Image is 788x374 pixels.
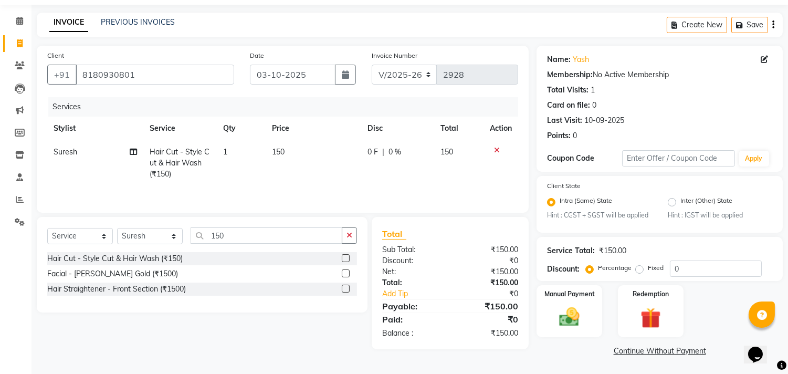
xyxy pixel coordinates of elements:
div: Balance : [374,328,450,339]
div: Total Visits: [547,85,589,96]
div: Net: [374,266,450,277]
div: Membership: [547,69,593,80]
span: 150 [272,147,285,157]
button: Apply [739,151,769,167]
span: Suresh [54,147,77,157]
div: Discount: [547,264,580,275]
button: +91 [47,65,77,85]
small: Hint : IGST will be applied [668,211,772,220]
div: ₹0 [463,288,527,299]
div: ₹150.00 [599,245,626,256]
div: ₹150.00 [450,328,527,339]
div: 0 [592,100,596,111]
div: Total: [374,277,450,288]
input: Enter Offer / Coupon Code [622,150,734,167]
a: PREVIOUS INVOICES [101,17,175,27]
span: 0 F [367,147,378,158]
div: Coupon Code [547,153,622,164]
div: Payable: [374,300,450,313]
th: Price [266,117,361,140]
button: Save [731,17,768,33]
a: Continue Without Payment [539,346,781,357]
span: 150 [440,147,453,157]
div: No Active Membership [547,69,772,80]
div: Services [48,97,526,117]
div: ₹0 [450,313,527,326]
div: 10-09-2025 [584,115,624,126]
span: 0 % [388,147,401,158]
div: Points: [547,130,571,141]
div: ₹150.00 [450,266,527,277]
div: Hair Straightener - Front Section (₹1500) [47,284,186,295]
div: Name: [547,54,571,65]
div: ₹150.00 [450,300,527,313]
th: Total [434,117,484,140]
img: _gift.svg [634,305,667,331]
label: Redemption [633,289,669,299]
span: Hair Cut - Style Cut & Hair Wash (₹150) [150,147,209,179]
span: Total [382,228,406,240]
div: ₹150.00 [450,244,527,255]
input: Search or Scan [191,227,342,244]
div: Facial - [PERSON_NAME] Gold (₹1500) [47,268,178,279]
label: Fixed [648,263,664,273]
input: Search by Name/Mobile/Email/Code [76,65,234,85]
th: Disc [361,117,434,140]
span: 1 [223,147,227,157]
small: Hint : CGST + SGST will be applied [547,211,652,220]
th: Action [484,117,518,140]
span: | [382,147,384,158]
label: Date [250,51,264,60]
label: Intra (Same) State [560,196,612,209]
label: Client State [547,181,581,191]
a: INVOICE [49,13,88,32]
a: Add Tip [374,288,463,299]
label: Manual Payment [544,289,595,299]
label: Percentage [598,263,632,273]
label: Client [47,51,64,60]
th: Qty [217,117,266,140]
label: Invoice Number [372,51,417,60]
div: Discount: [374,255,450,266]
a: Yash [573,54,589,65]
div: ₹0 [450,255,527,266]
div: 1 [591,85,595,96]
th: Stylist [47,117,143,140]
div: ₹150.00 [450,277,527,288]
label: Inter (Other) State [680,196,732,209]
div: Hair Cut - Style Cut & Hair Wash (₹150) [47,253,183,264]
div: Card on file: [547,100,590,111]
div: Sub Total: [374,244,450,255]
div: Paid: [374,313,450,326]
div: 0 [573,130,577,141]
iframe: chat widget [744,332,778,363]
div: Last Visit: [547,115,582,126]
div: Service Total: [547,245,595,256]
button: Create New [667,17,727,33]
img: _cash.svg [553,305,586,329]
th: Service [143,117,217,140]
